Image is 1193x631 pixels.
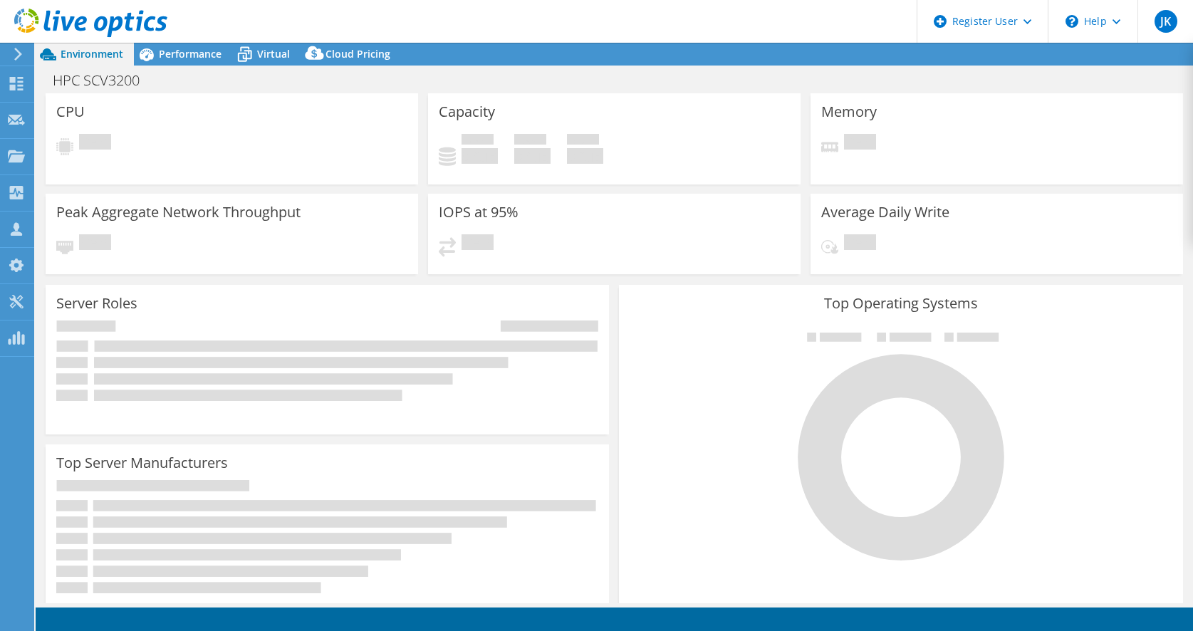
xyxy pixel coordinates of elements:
span: Pending [79,234,111,254]
h4: 0 GiB [514,148,551,164]
svg: \n [1066,15,1078,28]
h3: Top Server Manufacturers [56,455,228,471]
span: Pending [79,134,111,153]
h3: Peak Aggregate Network Throughput [56,204,301,220]
h1: HPC SCV3200 [46,73,162,88]
h3: IOPS at 95% [439,204,519,220]
span: JK [1155,10,1177,33]
span: Performance [159,47,222,61]
h3: Memory [821,104,877,120]
h3: Capacity [439,104,495,120]
h3: Server Roles [56,296,137,311]
span: Total [567,134,599,148]
span: Used [462,134,494,148]
span: Pending [844,134,876,153]
span: Pending [462,234,494,254]
span: Free [514,134,546,148]
h3: CPU [56,104,85,120]
span: Virtual [257,47,290,61]
span: Environment [61,47,123,61]
span: Cloud Pricing [325,47,390,61]
h3: Top Operating Systems [630,296,1172,311]
span: Pending [844,234,876,254]
h4: 0 GiB [567,148,603,164]
h3: Average Daily Write [821,204,949,220]
h4: 0 GiB [462,148,498,164]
